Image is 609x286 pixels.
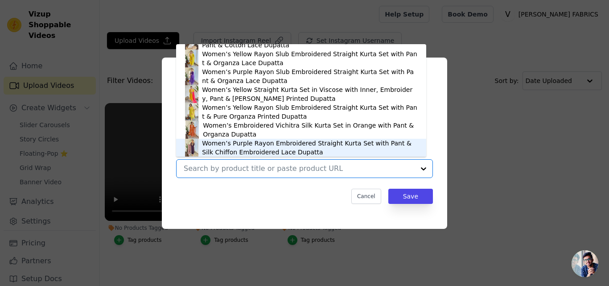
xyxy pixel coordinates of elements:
a: Open chat [572,250,598,277]
input: Search by product title or paste product URL [184,164,415,173]
button: Cancel [351,189,381,204]
div: Women’s Yellow Rayon Slub Embroidered Straight Kurta Set with Pant & Pure Organza Printed Dupatta [202,103,417,121]
img: product thumbnail [185,67,198,85]
div: Women’s Purple Rayon Slub Embroidered Straight Kurta Set with Pant & Organza Lace Dupatta [202,67,417,85]
img: product thumbnail [185,121,199,139]
div: Women’s Embroidered Vichitra Silk Kurta Set in Orange with Pant & Organza Dupatta [203,121,417,139]
img: product thumbnail [185,85,198,103]
img: product thumbnail [185,103,198,121]
div: Women’s Yellow Rayon Slub Embroidered Straight Kurta Set with Pant & Organza Lace Dupatta [202,50,417,67]
div: Women’s Purple Rayon Embroidered Straight Kurta Set with Pant & Silk Chiffon Embroidered Lace Dup... [202,139,417,157]
img: product thumbnail [185,50,198,67]
div: Women’s Yellow Straight Kurta Set in Viscose with Inner, Embroidery, Pant & [PERSON_NAME] Printed... [202,85,417,103]
img: product thumbnail [185,139,198,157]
button: Save [388,189,433,204]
